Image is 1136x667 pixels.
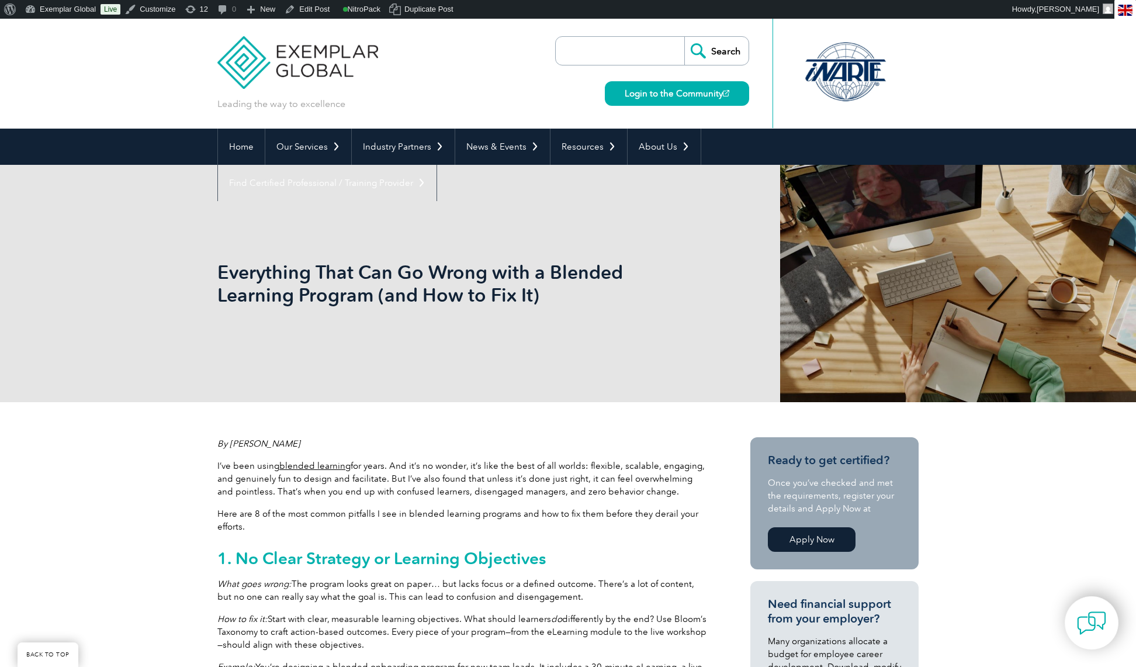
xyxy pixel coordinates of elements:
[768,597,901,626] h3: Need financial support from your employer?
[217,98,345,110] p: Leading the way to excellence
[279,461,351,471] a: blended learning
[768,453,901,468] h3: Ready to get certified?
[217,579,292,589] em: What goes wrong:
[217,438,300,449] em: By [PERSON_NAME]
[217,614,706,650] span: Start with clear, measurable learning objectives. What should learners differently by the end? Us...
[768,527,856,552] a: Apply Now
[265,129,351,165] a: Our Services
[605,81,749,106] a: Login to the Community
[101,4,120,15] a: Live
[217,461,705,497] span: I’ve been using for years. And it’s no wonder, it’s like the best of all worlds: flexible, scalab...
[455,129,550,165] a: News & Events
[217,19,378,89] img: Exemplar Global
[1037,5,1099,13] span: [PERSON_NAME]
[628,129,701,165] a: About Us
[217,548,546,568] span: 1. No Clear Strategy or Learning Objectives
[1077,609,1106,638] img: contact-chat.png
[768,476,901,515] p: Once you’ve checked and met the requirements, register your details and Apply Now at
[217,614,268,624] em: How to fix it:
[218,165,437,201] a: Find Certified Professional / Training Provider
[684,37,749,65] input: Search
[1118,5,1132,16] img: en
[218,129,265,165] a: Home
[551,614,562,624] em: do
[723,90,729,96] img: open_square.png
[217,579,694,602] span: The program looks great on paper… but lacks focus or a defined outcome. There’s a lot of content,...
[18,642,78,667] a: BACK TO TOP
[217,261,666,306] h1: Everything That Can Go Wrong with a Blended Learning Program (and How to Fix It)
[550,129,627,165] a: Resources
[352,129,455,165] a: Industry Partners
[217,509,698,532] span: Here are 8 of the most common pitfalls I see in blended learning programs and how to fix them bef...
